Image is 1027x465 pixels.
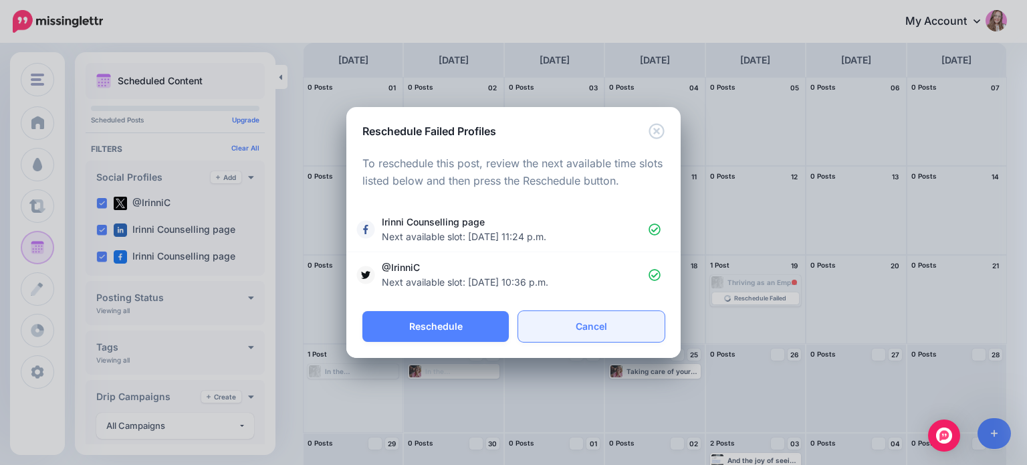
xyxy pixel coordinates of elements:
[928,420,960,452] div: Open Intercom Messenger
[362,123,496,139] h5: Reschedule Failed Profiles
[518,311,665,342] a: Cancel
[382,276,548,288] span: Next available slot: [DATE] 10:36 p.m.
[360,260,667,290] a: @IrinniC Next available slot: [DATE] 10:36 p.m.
[362,155,665,190] p: To reschedule this post, review the next available time slots listed below and then press the Res...
[362,311,509,342] button: Reschedule
[382,231,546,242] span: Next available slot: [DATE] 11:24 p.m.
[360,215,667,244] a: Irinni Counselling page Next available slot: [DATE] 11:24 p.m.
[382,260,649,290] span: @IrinniC
[649,123,665,140] button: Close
[382,215,649,244] span: Irinni Counselling page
